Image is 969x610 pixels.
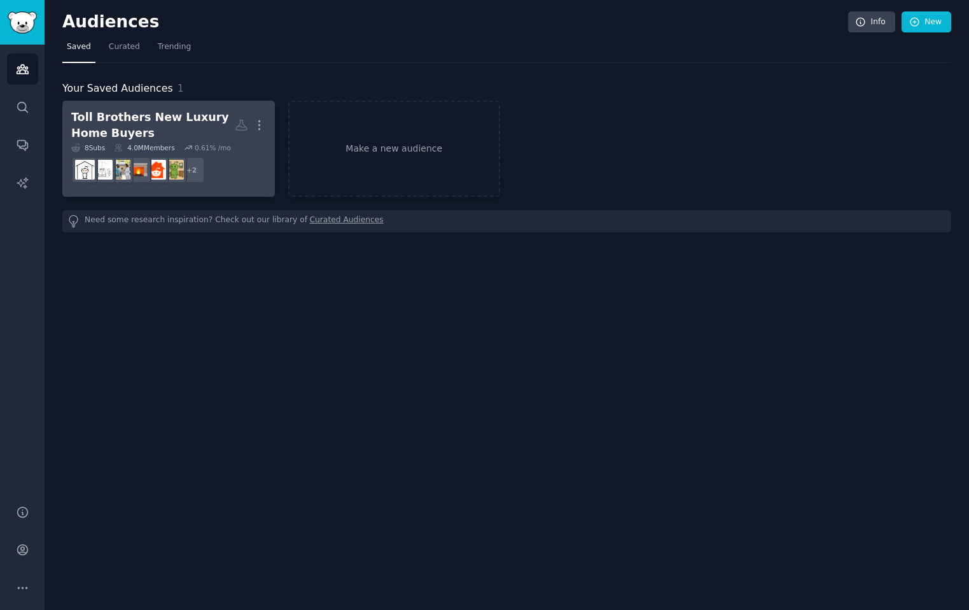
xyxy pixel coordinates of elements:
a: Trending [153,37,195,63]
div: 4.0M Members [114,143,174,152]
h2: Audiences [62,12,848,32]
a: New [902,11,951,33]
img: RealEstateAdvice [146,160,166,180]
a: Curated Audiences [310,215,384,228]
span: Curated [109,41,140,53]
img: realtors [111,160,130,180]
img: RealEstate [75,160,95,180]
div: Toll Brothers New Luxury Home Buyers [71,110,235,141]
a: Info [848,11,895,33]
div: + 2 [178,157,205,183]
a: Make a new audience [288,101,501,197]
img: InteriorDesignAdvice [164,160,184,180]
span: Your Saved Audiences [62,81,173,97]
a: Saved [62,37,95,63]
a: Toll Brothers New Luxury Home Buyers8Subs4.0MMembers0.61% /mo+2InteriorDesignAdviceRealEstateAdvi... [62,101,275,197]
span: Saved [67,41,91,53]
img: interiordesignideas [129,160,148,180]
span: 1 [178,82,184,94]
img: InteriorDesign [93,160,113,180]
img: GummySearch logo [8,11,37,34]
span: Trending [158,41,191,53]
div: 0.61 % /mo [195,143,231,152]
a: Curated [104,37,144,63]
div: 8 Sub s [71,143,105,152]
div: Need some research inspiration? Check out our library of [62,210,951,232]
